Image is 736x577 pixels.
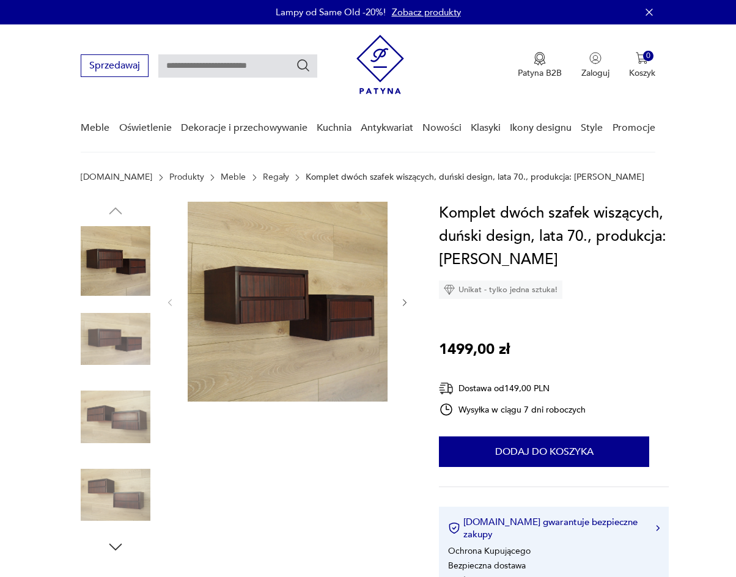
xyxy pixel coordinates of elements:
[81,54,149,77] button: Sprzedawaj
[81,105,109,152] a: Meble
[439,381,586,396] div: Dostawa od 149,00 PLN
[444,284,455,295] img: Ikona diamentu
[81,304,150,374] img: Zdjęcie produktu Komplet dwóch szafek wiszących, duński design, lata 70., produkcja: Dania
[439,338,510,361] p: 1499,00 zł
[422,105,462,152] a: Nowości
[439,281,562,299] div: Unikat - tylko jedna sztuka!
[656,525,660,531] img: Ikona strzałki w prawo
[643,51,653,61] div: 0
[439,402,586,417] div: Wysyłka w ciągu 7 dni roboczych
[534,52,546,65] img: Ikona medalu
[636,52,648,64] img: Ikona koszyka
[629,67,655,79] p: Koszyk
[119,105,172,152] a: Oświetlenie
[439,381,454,396] img: Ikona dostawy
[510,105,572,152] a: Ikony designu
[613,105,655,152] a: Promocje
[276,6,386,18] p: Lampy od Same Old -20%!
[448,516,660,540] button: [DOMAIN_NAME] gwarantuje bezpieczne zakupy
[361,105,413,152] a: Antykwariat
[392,6,461,18] a: Zobacz produkty
[306,172,644,182] p: Komplet dwóch szafek wiszących, duński design, lata 70., produkcja: [PERSON_NAME]
[518,67,562,79] p: Patyna B2B
[81,226,150,296] img: Zdjęcie produktu Komplet dwóch szafek wiszących, duński design, lata 70., produkcja: Dania
[439,436,649,467] button: Dodaj do koszyka
[296,58,311,73] button: Szukaj
[181,105,307,152] a: Dekoracje i przechowywanie
[589,52,602,64] img: Ikonka użytkownika
[448,522,460,534] img: Ikona certyfikatu
[317,105,351,152] a: Kuchnia
[581,105,603,152] a: Style
[581,52,609,79] button: Zaloguj
[81,382,150,452] img: Zdjęcie produktu Komplet dwóch szafek wiszących, duński design, lata 70., produkcja: Dania
[448,560,526,571] li: Bezpieczna dostawa
[188,202,388,402] img: Zdjęcie produktu Komplet dwóch szafek wiszących, duński design, lata 70., produkcja: Dania
[169,172,204,182] a: Produkty
[518,52,562,79] button: Patyna B2B
[439,202,669,271] h1: Komplet dwóch szafek wiszących, duński design, lata 70., produkcja: [PERSON_NAME]
[471,105,501,152] a: Klasyki
[81,62,149,71] a: Sprzedawaj
[518,52,562,79] a: Ikona medaluPatyna B2B
[81,460,150,530] img: Zdjęcie produktu Komplet dwóch szafek wiszących, duński design, lata 70., produkcja: Dania
[221,172,246,182] a: Meble
[581,67,609,79] p: Zaloguj
[263,172,289,182] a: Regały
[448,545,531,557] li: Ochrona Kupującego
[81,172,152,182] a: [DOMAIN_NAME]
[629,52,655,79] button: 0Koszyk
[356,35,404,94] img: Patyna - sklep z meblami i dekoracjami vintage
